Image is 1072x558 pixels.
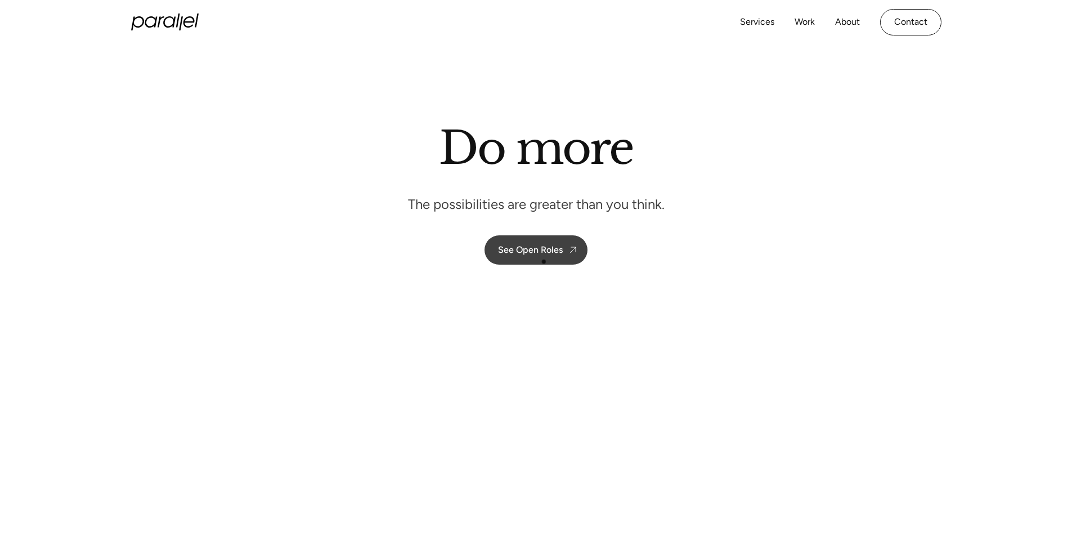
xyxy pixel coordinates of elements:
a: Services [740,14,774,30]
p: The possibilities are greater than you think. [408,195,665,213]
a: Work [795,14,815,30]
h1: Do more [439,121,633,175]
a: Contact [880,9,941,35]
a: home [131,14,199,30]
div: See Open Roles [498,244,563,255]
a: About [835,14,860,30]
a: See Open Roles [485,235,587,265]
